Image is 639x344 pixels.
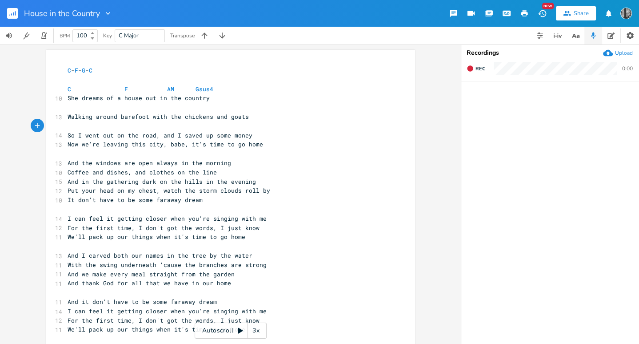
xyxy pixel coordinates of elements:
[68,224,260,232] span: For the first time, I don't got the words, I just know
[170,33,195,38] div: Transpose
[75,66,78,74] span: F
[68,270,235,278] span: And we make every meal straight from the garden
[68,214,267,223] span: I can feel it getting closer when you're singing with me
[68,131,252,139] span: So I went out on the road, and I saved up some money
[196,85,213,93] span: Gsus4
[68,113,249,121] span: Walking around barefoot with the chickens and goats
[533,5,551,21] button: New
[68,66,92,74] span: - - -
[620,8,632,19] img: Jordan Bagheri
[475,65,485,72] span: Rec
[68,279,231,287] span: And thank God for all that we have in our home
[68,233,245,241] span: We'll pack up our things when it's time to go home
[68,168,217,176] span: Coffee and dishes, and clothes on the line
[603,48,633,58] button: Upload
[103,33,112,38] div: Key
[68,325,245,333] span: We'll pack up our things when it's time to go home
[68,307,267,315] span: I can feel it getting closer when you're singing with me
[60,33,70,38] div: BPM
[574,9,589,17] div: Share
[24,9,100,17] span: House in the Country
[68,94,210,102] span: She dreams of a house out in the country
[542,3,554,9] div: New
[195,323,267,339] div: Autoscroll
[68,85,71,93] span: C
[68,316,260,324] span: For the first time, I don't got the words, I just know
[124,85,128,93] span: F
[119,32,139,40] span: C Major
[556,6,596,20] button: Share
[68,140,263,148] span: Now we're leaving this city, babe, it's time to go home
[68,251,252,259] span: And I carved both our names in the tree by the water
[467,50,634,56] div: Recordings
[167,85,174,93] span: AM
[89,66,92,74] span: C
[68,186,270,194] span: Put your head on my chest, watch the storm clouds roll by
[615,49,633,57] div: Upload
[68,196,203,204] span: It don't have to be some faraway dream
[82,66,85,74] span: G
[463,61,489,76] button: Rec
[68,298,217,306] span: And it don't have to be some faraway dream
[68,159,231,167] span: And the windows are open always in the morning
[248,323,264,339] div: 3x
[68,178,256,186] span: And in the gathering dark on the hills in the evening
[68,261,267,269] span: With the swing underneath 'cause the branches are strong
[622,66,633,71] div: 0:00
[68,66,71,74] span: C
